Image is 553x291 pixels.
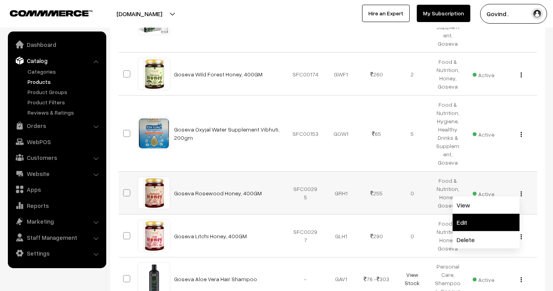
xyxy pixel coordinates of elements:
button: [DOMAIN_NAME] [89,4,190,24]
a: View [453,196,520,214]
a: COMMMERCE [10,8,79,17]
a: Catalog [10,54,104,68]
img: Menu [521,234,522,239]
a: WebPOS [10,135,104,149]
td: SFC00297 [288,215,324,258]
td: SFC00174 [288,53,324,96]
a: Settings [10,246,104,260]
a: Goseva Oxyjal Water Supplement Vibhuti, 200gm [174,126,280,141]
td: Food & Nutrition, Hygiene, Healthy Drinks & Supplement, Goseva [430,96,466,172]
img: user [531,8,543,20]
a: Product Filters [26,98,104,106]
img: Menu [521,72,522,78]
a: Goseva Rosewood Honey, 400GM [174,190,262,196]
span: Active [473,69,495,79]
a: Customers [10,150,104,165]
img: COMMMERCE [10,10,92,16]
img: Menu [521,191,522,196]
td: Food & Nutrition, Honey, Goseva [430,172,466,215]
td: 2 [394,53,430,96]
span: Active [473,274,495,284]
a: Goseva Wild Forest Honey, 400GM [174,71,263,78]
a: Delete [453,231,520,248]
td: 65 [359,96,395,172]
a: Product Groups [26,88,104,96]
td: GRH1 [323,172,359,215]
td: Food & Nutrition, Honey, Goseva [430,53,466,96]
td: SFC00295 [288,172,324,215]
span: Active [473,128,495,139]
a: Orders [10,119,104,133]
a: Edit [453,214,520,231]
td: 290 [359,215,395,258]
td: 0 [394,215,430,258]
a: My Subscription [417,5,470,22]
td: Food & Nutrition, Honey, Goseva [430,215,466,258]
a: Categories [26,67,104,76]
button: Govind . [480,4,547,24]
a: View Stock [405,271,420,286]
img: Menu [521,277,522,282]
td: 0 [394,172,430,215]
a: Website [10,167,104,181]
a: Reviews & Ratings [26,108,104,117]
td: GLH1 [323,215,359,258]
a: Goseva Aloe Vera Hair Shampoo [174,276,257,282]
a: Staff Management [10,230,104,245]
span: Active [473,188,495,198]
a: Reports [10,198,104,213]
td: 260 [359,53,395,96]
td: GWF1 [323,53,359,96]
td: 255 [359,172,395,215]
a: Hire an Expert [362,5,410,22]
a: Dashboard [10,37,104,52]
td: GOW1 [323,96,359,172]
a: Products [26,78,104,86]
a: Apps [10,182,104,196]
td: 5 [394,96,430,172]
img: Menu [521,132,522,137]
a: Goseva Litchi Honey, 400GM [174,233,247,239]
a: Marketing [10,214,104,228]
td: SFC00153 [288,96,324,172]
